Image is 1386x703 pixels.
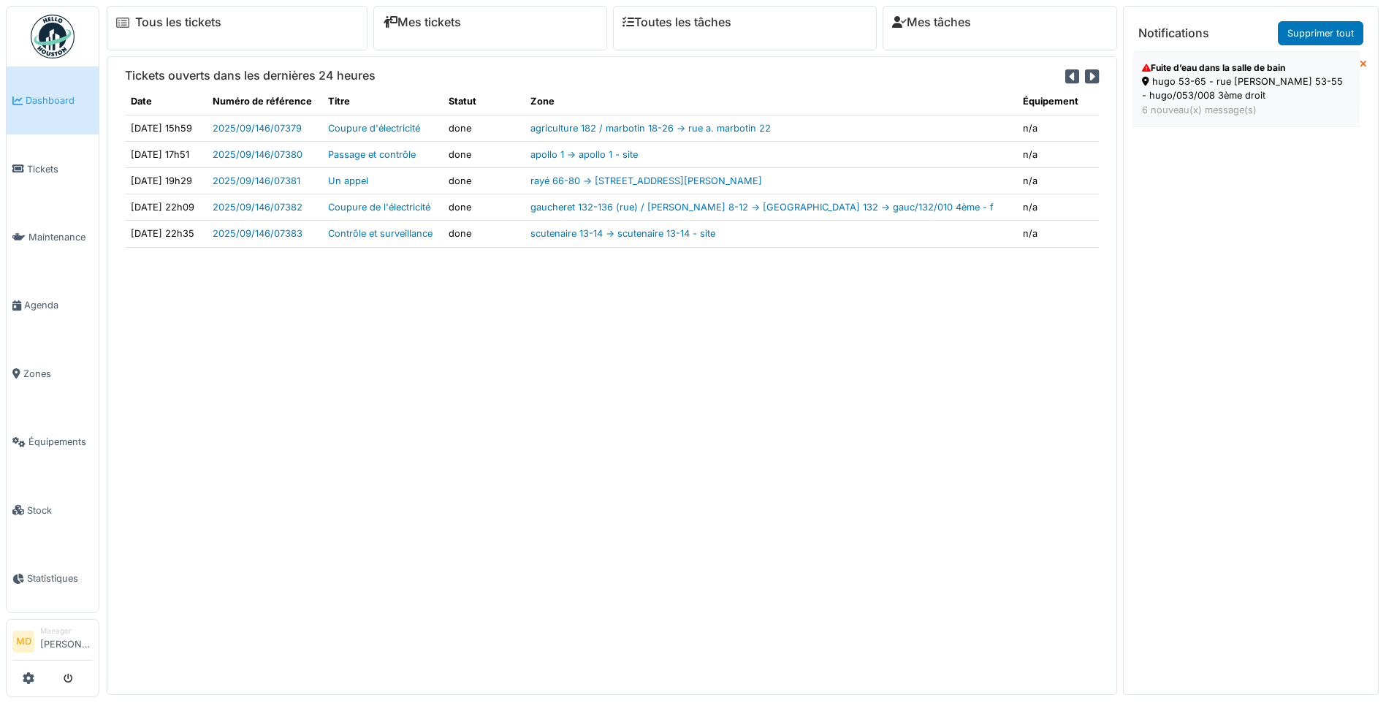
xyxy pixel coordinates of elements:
div: Fuite d’eau dans la salle de bain [1142,61,1350,75]
td: n/a [1017,194,1099,221]
th: Équipement [1017,88,1099,115]
h6: Tickets ouverts dans les dernières 24 heures [125,69,376,83]
a: Tickets [7,134,99,202]
td: n/a [1017,115,1099,141]
a: 2025/09/146/07383 [213,228,302,239]
a: Toutes les tâches [622,15,731,29]
td: done [443,141,525,167]
td: [DATE] 19h29 [125,167,207,194]
td: [DATE] 17h51 [125,141,207,167]
td: done [443,194,525,221]
h6: Notifications [1138,26,1209,40]
a: Contrôle et surveillance [328,228,433,239]
a: Passage et contrôle [328,149,416,160]
a: 2025/09/146/07380 [213,149,302,160]
td: n/a [1017,221,1099,247]
td: done [443,221,525,247]
a: Zones [7,340,99,408]
th: Zone [525,88,1017,115]
a: rayé 66-80 -> [STREET_ADDRESS][PERSON_NAME] [530,175,762,186]
span: Zones [23,367,93,381]
a: Un appel [328,175,368,186]
td: done [443,167,525,194]
div: hugo 53-65 - rue [PERSON_NAME] 53-55 - hugo/053/008 3ème droit [1142,75,1350,102]
span: Tickets [27,162,93,176]
span: Agenda [24,298,93,312]
span: Stock [27,503,93,517]
a: Maintenance [7,203,99,271]
li: MD [12,631,34,653]
a: Coupure de l'électricité [328,202,430,213]
th: Numéro de référence [207,88,322,115]
td: [DATE] 15h59 [125,115,207,141]
a: 2025/09/146/07382 [213,202,302,213]
a: Mes tickets [383,15,461,29]
th: Titre [322,88,443,115]
li: [PERSON_NAME] [40,626,93,657]
a: MD Manager[PERSON_NAME] [12,626,93,661]
span: Statistiques [27,571,93,585]
a: Agenda [7,271,99,339]
a: Tous les tickets [135,15,221,29]
a: Stock [7,476,99,544]
a: 2025/09/146/07379 [213,123,302,134]
a: Fuite d’eau dans la salle de bain hugo 53-65 - rue [PERSON_NAME] 53-55 - hugo/053/008 3ème droit ... [1132,51,1360,127]
a: Coupure d'électricité [328,123,420,134]
a: Équipements [7,408,99,476]
td: [DATE] 22h35 [125,221,207,247]
td: n/a [1017,167,1099,194]
a: Statistiques [7,544,99,612]
a: Mes tâches [892,15,971,29]
div: 6 nouveau(x) message(s) [1142,103,1350,117]
a: 2025/09/146/07381 [213,175,300,186]
span: Dashboard [26,94,93,107]
th: Statut [443,88,525,115]
a: agriculture 182 / marbotin 18-26 -> rue a. marbotin 22 [530,123,771,134]
td: done [443,115,525,141]
td: n/a [1017,141,1099,167]
img: Badge_color-CXgf-gQk.svg [31,15,75,58]
td: [DATE] 22h09 [125,194,207,221]
a: apollo 1 -> apollo 1 - site [530,149,638,160]
a: scutenaire 13-14 -> scutenaire 13-14 - site [530,228,715,239]
span: Maintenance [28,230,93,244]
div: Manager [40,626,93,636]
a: gaucheret 132-136 (rue) / [PERSON_NAME] 8-12 -> [GEOGRAPHIC_DATA] 132 -> gauc/132/010 4ème - f [530,202,994,213]
a: Dashboard [7,66,99,134]
th: Date [125,88,207,115]
a: Supprimer tout [1278,21,1363,45]
span: Équipements [28,435,93,449]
